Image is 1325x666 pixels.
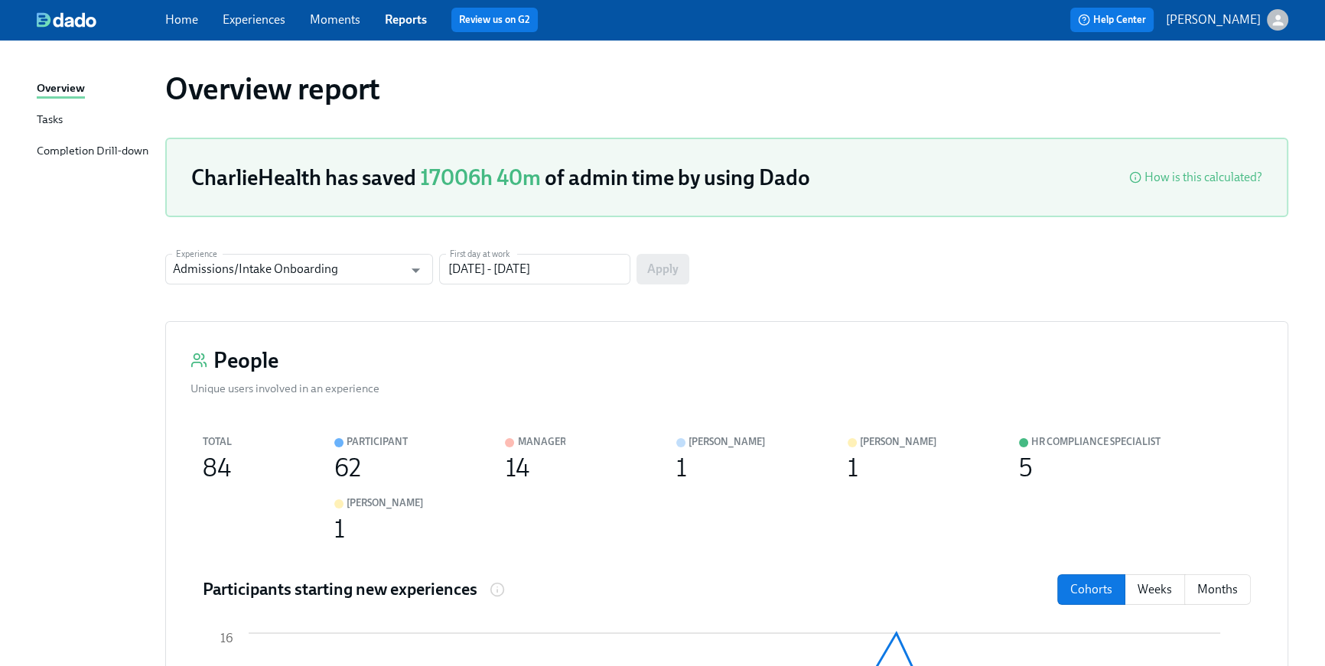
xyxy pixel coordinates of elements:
p: Cohorts [1070,581,1112,598]
h1: Overview report [165,70,380,107]
h3: CharlieHealth has saved of admin time by using Dado [191,164,810,191]
a: Overview [37,80,153,99]
a: Completion Drill-down [37,142,153,161]
p: [PERSON_NAME] [1166,11,1261,28]
div: 1 [848,460,858,476]
button: Help Center [1070,8,1154,32]
div: How is this calculated? [1144,169,1262,186]
svg: Number of participants that started this experience in each cohort, week or month [490,582,505,597]
div: Participant [347,434,408,450]
span: 17006h 40m [420,164,541,190]
div: [PERSON_NAME] [347,495,423,512]
button: Review us on G2 [451,8,538,32]
span: Help Center [1078,12,1146,28]
div: 14 [505,460,529,476]
a: Reports [385,12,427,27]
p: Months [1197,581,1238,598]
tspan: 16 [220,631,233,645]
div: 1 [334,521,345,538]
a: Moments [310,12,360,27]
div: 84 [203,460,231,476]
div: 1 [676,460,687,476]
h4: Participants starting new experiences [203,578,477,601]
div: 62 [334,460,361,476]
button: weeks [1125,574,1185,605]
button: cohorts [1057,574,1125,605]
a: Experiences [223,12,285,27]
a: dado [37,12,165,28]
button: months [1184,574,1251,605]
div: [PERSON_NAME] [860,434,936,450]
button: Open [404,258,428,282]
a: Tasks [37,111,153,130]
a: Home [165,12,198,27]
button: [PERSON_NAME] [1166,9,1288,31]
div: HR Compliance Specialist [1031,434,1161,450]
div: Tasks [37,111,63,130]
h3: People [213,346,278,374]
div: Manager [517,434,565,450]
div: [PERSON_NAME] [689,434,765,450]
div: Unique users involved in an experience [190,380,379,397]
div: date filter [1057,574,1251,605]
p: Weeks [1138,581,1172,598]
div: Overview [37,80,85,99]
div: Completion Drill-down [37,142,148,161]
div: 5 [1019,460,1033,476]
a: Review us on G2 [459,12,530,28]
div: Total [203,434,232,450]
img: dado [37,12,96,28]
